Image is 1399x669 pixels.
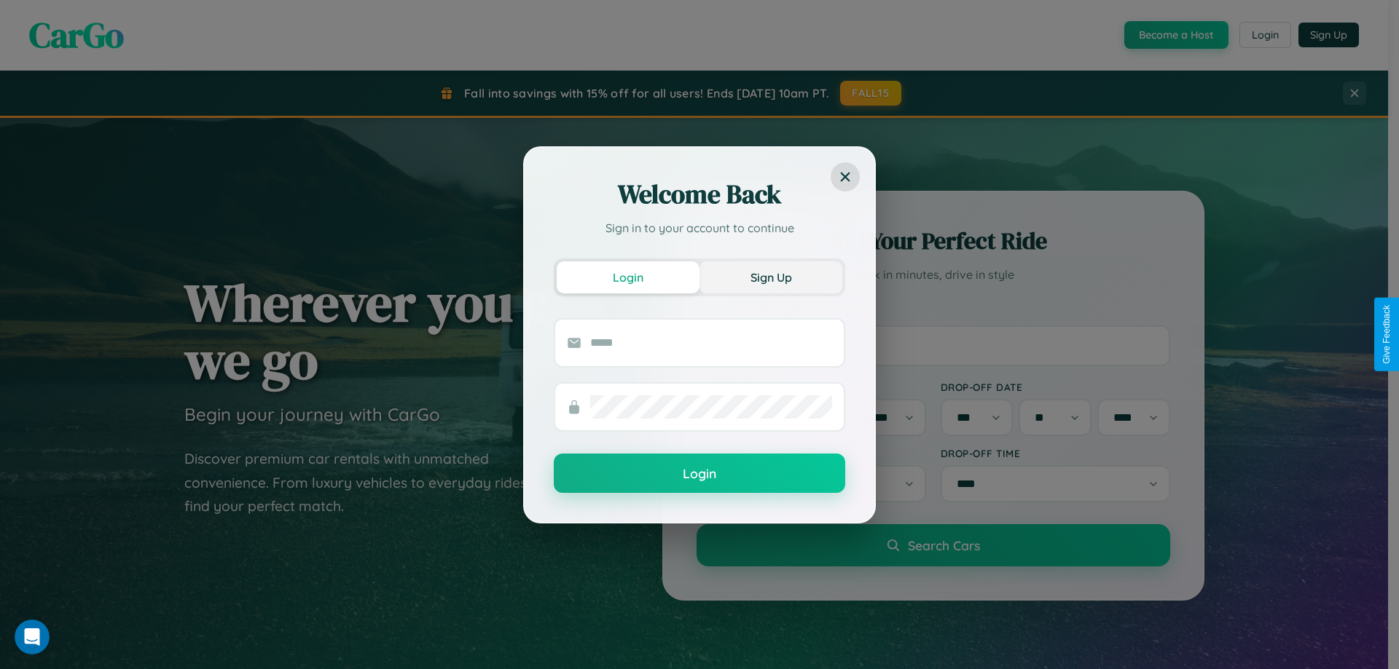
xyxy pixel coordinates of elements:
[557,261,699,293] button: Login
[554,219,845,237] p: Sign in to your account to continue
[15,619,50,654] iframe: Intercom live chat
[554,177,845,212] h2: Welcome Back
[1382,305,1392,364] div: Give Feedback
[554,454,845,493] button: Login
[699,261,842,293] button: Sign Up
